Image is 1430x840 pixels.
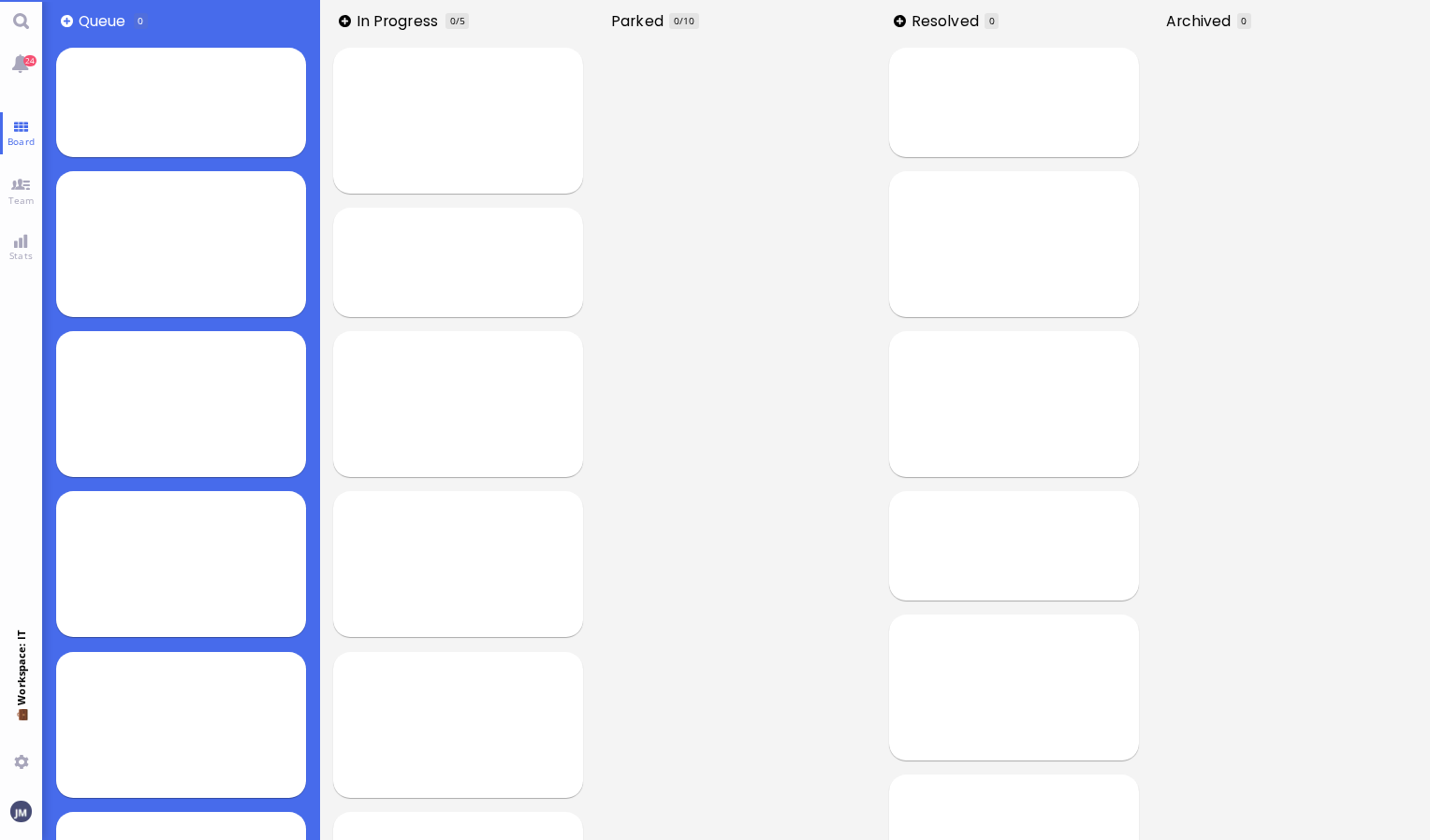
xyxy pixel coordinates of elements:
[894,15,906,27] button: Add
[4,194,39,207] span: Team
[23,55,36,66] span: 24
[611,10,669,32] span: Parked
[79,10,132,32] span: Queue
[138,14,143,27] span: 0
[1241,14,1247,27] span: 0
[1166,10,1237,32] span: Archived
[450,14,456,27] span: 0
[912,10,985,32] span: Resolved
[61,15,73,27] button: Add
[5,249,37,262] span: Stats
[989,14,995,27] span: 0
[456,14,465,27] span: /5
[674,14,679,27] span: 0
[10,801,31,821] img: You
[3,135,39,148] span: Board
[357,10,445,32] span: In progress
[679,14,694,27] span: /10
[339,15,351,27] button: Add
[14,705,28,747] span: 💼 Workspace: IT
